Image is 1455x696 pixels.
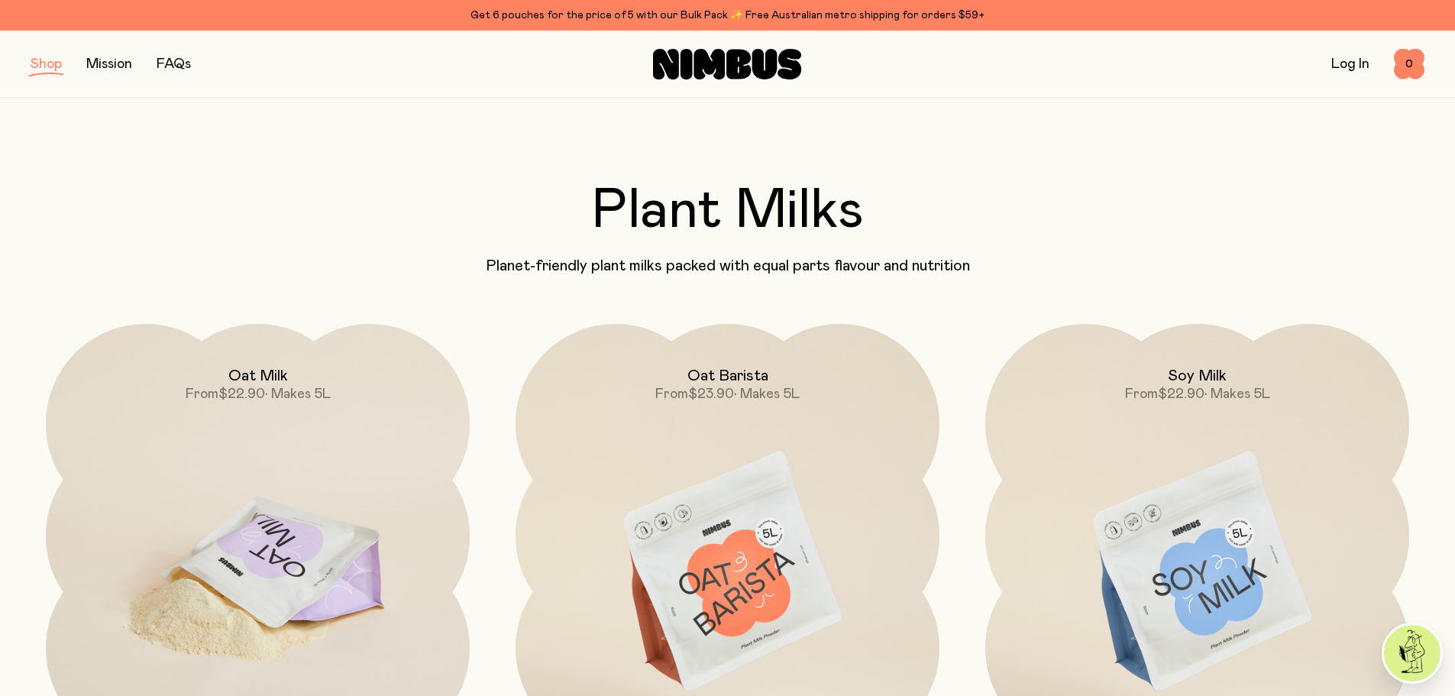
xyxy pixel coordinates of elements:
button: 0 [1394,49,1424,79]
span: $22.90 [1158,387,1204,401]
h2: Oat Barista [687,367,768,385]
div: Get 6 pouches for the price of 5 with our Bulk Pack ✨ Free Australian metro shipping for orders $59+ [31,6,1424,24]
p: Planet-friendly plant milks packed with equal parts flavour and nutrition [31,257,1424,275]
span: From [655,387,688,401]
h2: Oat Milk [228,367,288,385]
a: FAQs [157,57,191,71]
span: From [186,387,218,401]
a: Mission [86,57,132,71]
img: agent [1384,625,1440,681]
span: • Makes 5L [265,387,331,401]
h2: Soy Milk [1168,367,1227,385]
a: Log In [1331,57,1369,71]
span: $22.90 [218,387,265,401]
span: • Makes 5L [1204,387,1270,401]
h2: Plant Milks [31,183,1424,238]
span: $23.90 [688,387,734,401]
span: From [1125,387,1158,401]
span: • Makes 5L [734,387,800,401]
